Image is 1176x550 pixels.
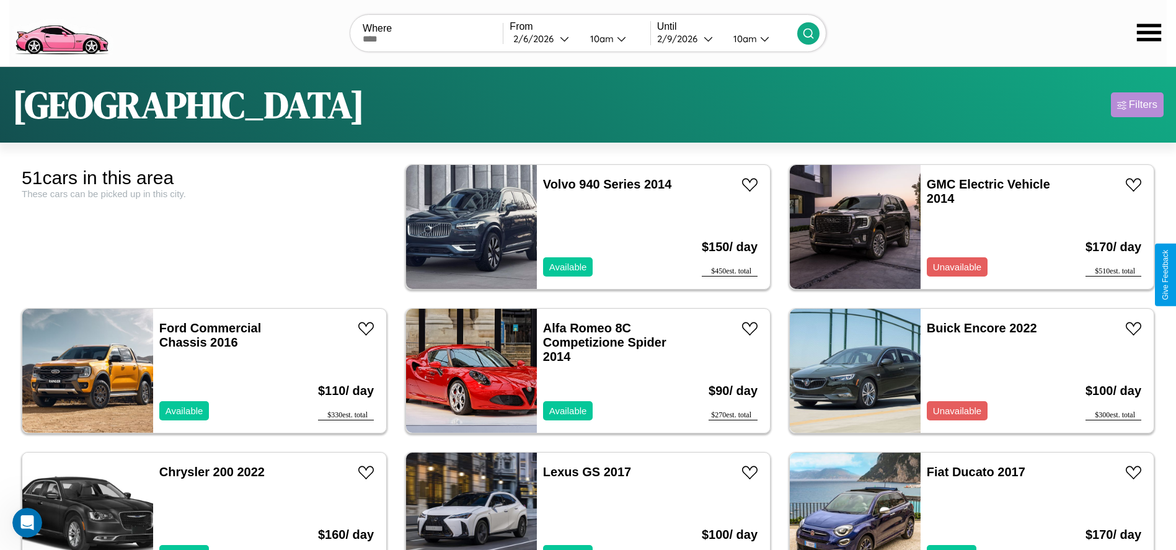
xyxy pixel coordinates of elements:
[1085,228,1141,267] h3: $ 170 / day
[709,410,758,420] div: $ 270 est. total
[549,402,587,419] p: Available
[12,508,42,538] iframe: Intercom live chat
[543,177,672,191] a: Volvo 940 Series 2014
[657,33,704,45] div: 2 / 9 / 2026
[12,79,365,130] h1: [GEOGRAPHIC_DATA]
[702,228,758,267] h3: $ 150 / day
[22,189,387,199] div: These cars can be picked up in this city.
[584,33,617,45] div: 10am
[22,167,387,189] div: 51 cars in this area
[510,32,580,45] button: 2/6/2026
[1161,250,1170,300] div: Give Feedback
[702,267,758,277] div: $ 450 est. total
[1111,92,1164,117] button: Filters
[166,402,203,419] p: Available
[709,371,758,410] h3: $ 90 / day
[727,33,760,45] div: 10am
[1085,410,1141,420] div: $ 300 est. total
[657,21,797,32] label: Until
[363,23,503,34] label: Where
[1085,267,1141,277] div: $ 510 est. total
[510,21,650,32] label: From
[543,465,631,479] a: Lexus GS 2017
[723,32,797,45] button: 10am
[933,402,981,419] p: Unavailable
[927,177,1050,205] a: GMC Electric Vehicle 2014
[318,410,374,420] div: $ 330 est. total
[9,6,113,58] img: logo
[927,321,1037,335] a: Buick Encore 2022
[159,465,265,479] a: Chrysler 200 2022
[159,321,262,349] a: Ford Commercial Chassis 2016
[513,33,560,45] div: 2 / 6 / 2026
[927,465,1025,479] a: Fiat Ducato 2017
[1085,371,1141,410] h3: $ 100 / day
[549,259,587,275] p: Available
[580,32,650,45] button: 10am
[543,321,666,363] a: Alfa Romeo 8C Competizione Spider 2014
[318,371,374,410] h3: $ 110 / day
[933,259,981,275] p: Unavailable
[1129,99,1157,111] div: Filters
